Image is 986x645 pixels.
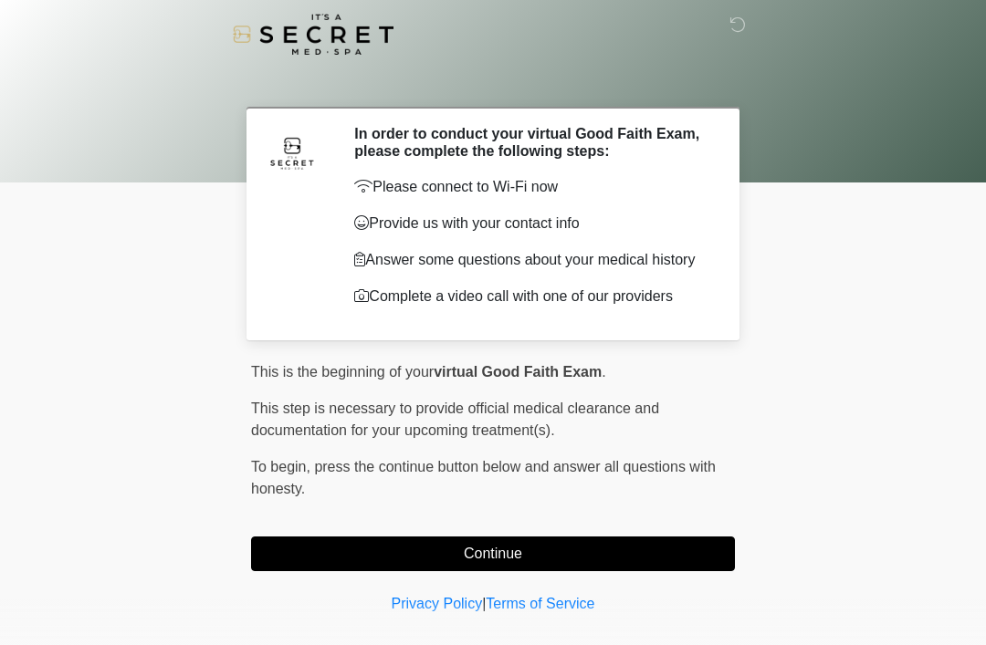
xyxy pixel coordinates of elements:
[251,401,659,438] span: This step is necessary to provide official medical clearance and documentation for your upcoming ...
[251,364,434,380] span: This is the beginning of your
[251,459,716,496] span: press the continue button below and answer all questions with honesty.
[486,596,594,611] a: Terms of Service
[354,125,708,160] h2: In order to conduct your virtual Good Faith Exam, please complete the following steps:
[265,125,320,180] img: Agent Avatar
[434,364,602,380] strong: virtual Good Faith Exam
[482,596,486,611] a: |
[251,536,735,571] button: Continue
[354,249,708,271] p: Answer some questions about your medical history
[233,14,393,55] img: It's A Secret Med Spa Logo
[354,213,708,234] p: Provide us with your contact info
[251,459,314,474] span: To begin,
[354,176,708,198] p: Please connect to Wi-Fi now
[237,66,749,99] h1: ‎ ‎
[392,596,483,611] a: Privacy Policy
[354,286,708,307] p: Complete a video call with one of our providers
[602,364,605,380] span: .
